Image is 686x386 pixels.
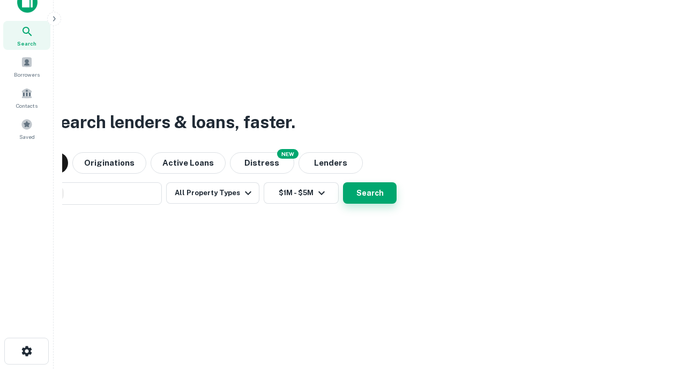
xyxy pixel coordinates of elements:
span: Search [17,39,36,48]
button: All Property Types [166,182,259,204]
span: Saved [19,132,35,141]
button: Search [343,182,397,204]
button: $1M - $5M [264,182,339,204]
button: Lenders [299,152,363,174]
div: NEW [277,149,299,159]
a: Saved [3,114,50,143]
button: Active Loans [151,152,226,174]
a: Borrowers [3,52,50,81]
h3: Search lenders & loans, faster. [49,109,295,135]
span: Contacts [16,101,38,110]
a: Contacts [3,83,50,112]
button: Search distressed loans with lien and other non-mortgage details. [230,152,294,174]
a: Search [3,21,50,50]
span: Borrowers [14,70,40,79]
iframe: Chat Widget [632,300,686,352]
button: Originations [72,152,146,174]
